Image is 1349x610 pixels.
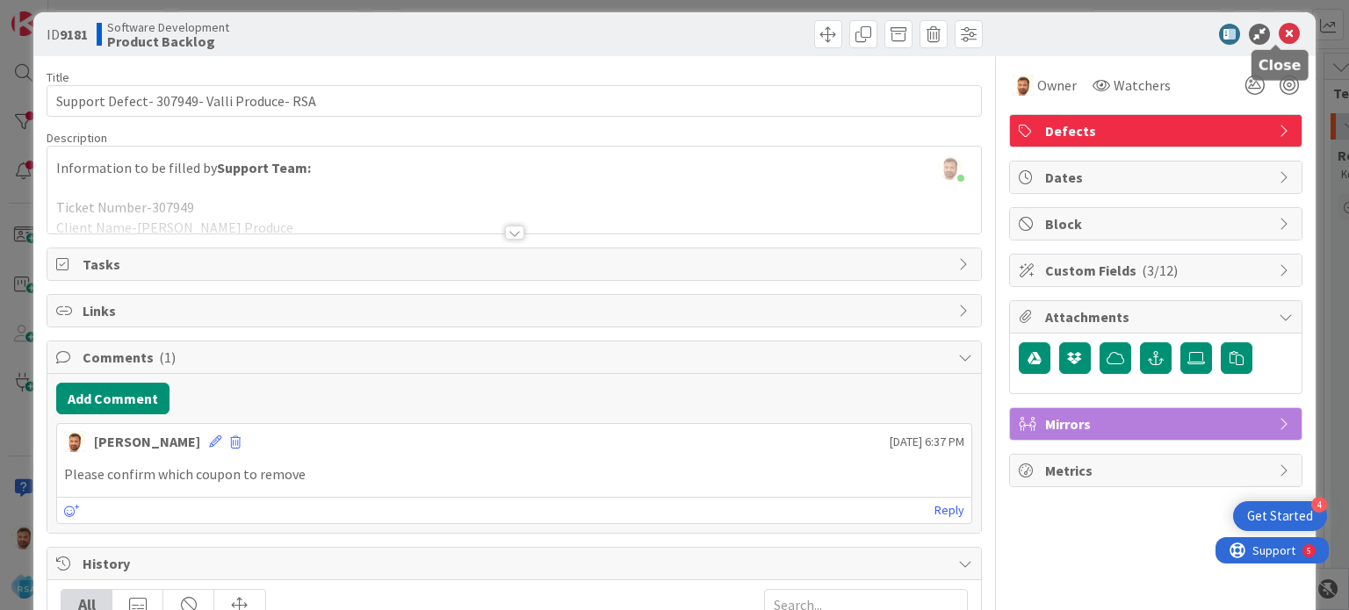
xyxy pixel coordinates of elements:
span: Dates [1045,167,1270,188]
span: Watchers [1114,75,1171,96]
span: Tasks [83,254,949,275]
b: Product Backlog [107,34,229,48]
div: 4 [1311,497,1327,513]
span: Links [83,300,949,321]
span: Description [47,130,107,146]
div: Open Get Started checklist, remaining modules: 4 [1233,501,1327,531]
span: Owner [1037,75,1077,96]
span: Custom Fields [1045,260,1270,281]
span: Metrics [1045,460,1270,481]
span: ID [47,24,88,45]
img: XQnMoIyljuWWkMzYLB6n4fjicomZFlZU.png [938,155,963,180]
div: [PERSON_NAME] [94,431,200,452]
p: Please confirm which coupon to remove [64,464,963,484]
span: ( 3/12 ) [1142,262,1178,279]
h5: Close [1259,57,1302,74]
img: AS [1013,75,1034,96]
div: Get Started [1247,507,1313,525]
span: Software Development [107,20,229,34]
span: History [83,553,949,574]
span: Attachments [1045,306,1270,327]
input: type card name here... [47,85,981,117]
strong: Support Team: [217,159,311,176]
span: Mirrors [1045,413,1270,434]
span: ( 1 ) [159,348,176,366]
span: Block [1045,213,1270,234]
img: AS [64,431,85,452]
span: [DATE] 6:37 PM [890,433,964,451]
b: 9181 [60,25,88,43]
a: Reply [934,499,964,521]
span: Comments [83,347,949,368]
div: 5 [91,7,96,21]
button: Add Comment [56,383,170,414]
label: Title [47,69,69,85]
p: Information to be filled by [56,158,971,178]
span: Support [37,3,80,24]
span: Defects [1045,120,1270,141]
